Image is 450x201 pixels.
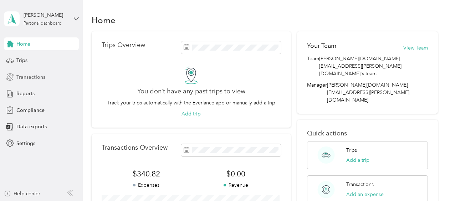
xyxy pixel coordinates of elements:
span: Reports [16,90,35,97]
p: Expenses [102,181,191,189]
button: Add a trip [346,156,369,164]
div: Personal dashboard [24,21,62,26]
span: Transactions [16,73,45,81]
div: [PERSON_NAME] [24,11,68,19]
span: [PERSON_NAME][DOMAIN_NAME][EMAIL_ADDRESS][PERSON_NAME][DOMAIN_NAME]'s team [319,55,428,77]
button: Help center [4,190,40,197]
button: Add an expense [346,191,384,198]
p: Trips Overview [102,41,145,49]
h1: Home [92,16,116,24]
h2: You don’t have any past trips to view [137,88,245,95]
p: Track your trips automatically with the Everlance app or manually add a trip [107,99,275,107]
span: Team [307,55,319,77]
button: View Team [403,44,428,52]
p: Revenue [191,181,281,189]
span: Trips [16,57,27,64]
p: Quick actions [307,130,428,137]
p: Trips [346,146,357,154]
span: $0.00 [191,169,281,179]
span: Home [16,40,30,48]
span: [PERSON_NAME][DOMAIN_NAME][EMAIL_ADDRESS][PERSON_NAME][DOMAIN_NAME] [327,82,409,103]
button: Add trip [181,110,201,118]
span: Settings [16,140,35,147]
span: Manager [307,81,327,104]
h2: Your Team [307,41,336,50]
iframe: Everlance-gr Chat Button Frame [410,161,450,201]
span: $340.82 [102,169,191,179]
p: Transactions Overview [102,144,168,151]
span: Data exports [16,123,47,130]
p: Transactions [346,181,374,188]
span: Compliance [16,107,45,114]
